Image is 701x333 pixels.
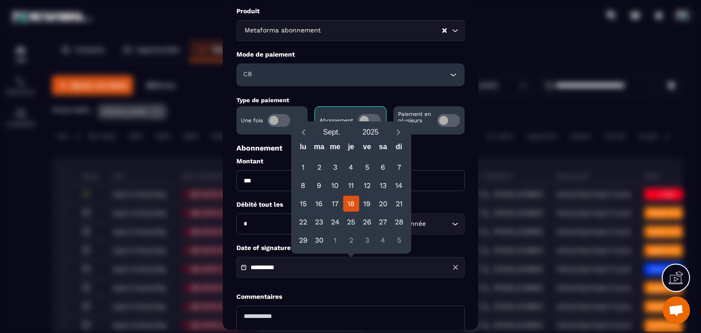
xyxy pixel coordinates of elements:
button: Next month [390,126,407,139]
div: 4 [343,159,359,175]
div: 25 [343,214,359,230]
div: 2 [311,159,327,175]
div: me [327,140,343,156]
button: Open years overlay [351,125,390,140]
div: 7 [391,159,407,175]
div: di [391,140,407,156]
div: je [343,140,359,156]
label: Commentaires [236,293,282,302]
label: Type de paiement [236,97,289,104]
div: Ouvrir le chat [663,297,690,324]
div: 14 [391,177,407,193]
div: Calendar days [295,159,407,248]
div: 11 [343,177,359,193]
label: Mode de paiement [236,51,465,59]
div: 18 [343,196,359,212]
div: 3 [327,159,343,175]
div: 13 [375,177,391,193]
div: 6 [375,159,391,175]
div: lu [295,140,311,156]
div: 24 [327,214,343,230]
div: 3 [359,232,375,248]
div: Search for option [398,214,465,235]
div: 1 [327,232,343,248]
div: 5 [359,159,375,175]
div: 29 [295,232,311,248]
p: Paiement en plusieurs fois [398,111,433,130]
div: 27 [375,214,391,230]
p: Une fois [241,118,263,124]
label: Date of signature [236,244,465,253]
div: ve [359,140,375,156]
div: 17 [327,196,343,212]
input: Search for option [428,219,450,229]
div: 15 [295,196,311,212]
div: sa [375,140,391,156]
div: ma [311,140,327,156]
div: Calendar wrapper [295,140,407,248]
div: 9 [311,177,327,193]
p: Abonnement [236,144,465,153]
div: 22 [295,214,311,230]
div: Search for option [236,21,465,42]
div: 28 [391,214,407,230]
div: 1 [295,159,311,175]
button: Clear Selected [442,27,447,34]
div: 30 [311,232,327,248]
span: Année [404,219,428,229]
button: Open months overlay [312,125,351,140]
div: 12 [359,177,375,193]
div: 20 [375,196,391,212]
div: 5 [391,232,407,248]
button: Previous month [295,126,312,139]
div: 4 [375,232,391,248]
label: Montant [236,157,465,166]
div: 21 [391,196,407,212]
div: 19 [359,196,375,212]
span: Metaforma abonnement [242,26,323,36]
div: 23 [311,214,327,230]
input: Search for option [323,26,441,36]
div: 2 [343,232,359,248]
p: Abonnement [319,118,353,124]
div: 26 [359,214,375,230]
div: 16 [311,196,327,212]
div: 10 [327,177,343,193]
label: Débité tout les [236,201,465,209]
div: 8 [295,177,311,193]
label: Produit [236,7,465,16]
